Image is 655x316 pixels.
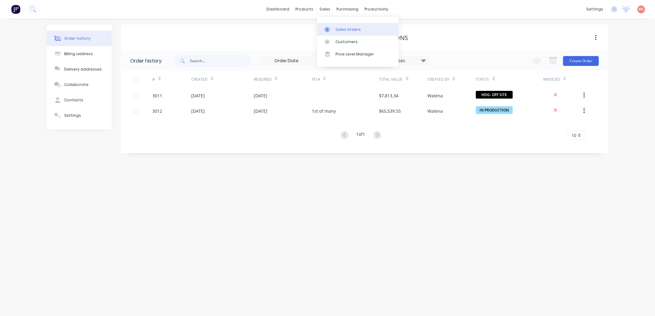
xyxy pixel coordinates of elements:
[356,131,365,140] div: 1 of 1
[191,71,254,88] div: Created
[254,77,272,82] div: Required
[130,57,162,65] div: Order history
[312,108,336,114] div: 1st of many
[190,55,251,67] input: Search...
[261,56,312,66] input: Order Date
[476,106,513,114] span: IN PRODUCTION
[254,92,267,99] div: [DATE]
[47,108,112,123] button: Settings
[264,5,293,14] a: dashboard
[571,132,576,139] span: 10
[153,108,163,114] div: 3012
[336,39,358,45] div: Customers
[47,62,112,77] button: Delivery addresses
[379,71,427,88] div: Total Value
[336,51,374,57] div: Price Level Manager
[254,108,267,114] div: [DATE]
[427,77,449,82] div: Created By
[64,82,89,87] div: Collaborate
[427,92,443,99] div: Walena
[64,97,83,103] div: Contacts
[47,77,112,92] button: Collaborate
[379,77,403,82] div: Total Value
[153,71,191,88] div: #
[543,77,560,82] div: Invoiced
[312,71,379,88] div: PO #
[191,77,208,82] div: Created
[543,71,582,88] div: Invoiced
[47,46,112,62] button: Billing address
[476,71,543,88] div: Status
[336,27,361,32] div: Sales Orders
[312,77,320,82] div: PO #
[378,57,430,64] div: 14 Statuses
[379,92,399,99] div: $7,813.34
[362,5,392,14] div: productivity
[379,108,401,114] div: $65,539.55
[64,113,81,118] div: Settings
[563,56,599,66] button: Create Order
[317,48,399,60] a: Price Level Manager
[293,5,317,14] div: products
[427,108,443,114] div: Walena
[476,91,513,99] span: HDG- OFF SITE
[64,36,90,41] div: Order history
[334,5,362,14] div: purchasing
[427,71,476,88] div: Created By
[64,67,102,72] div: Delivery addresses
[317,36,399,48] a: Customers
[153,77,155,82] div: #
[191,108,205,114] div: [DATE]
[254,71,312,88] div: Required
[11,5,20,14] img: Factory
[64,51,93,57] div: Billing address
[639,6,644,12] span: WS
[476,77,489,82] div: Status
[583,5,606,14] div: settings
[47,31,112,46] button: Order history
[317,5,334,14] div: sales
[191,92,205,99] div: [DATE]
[153,92,163,99] div: 3011
[47,92,112,108] button: Contacts
[317,23,399,35] a: Sales Orders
